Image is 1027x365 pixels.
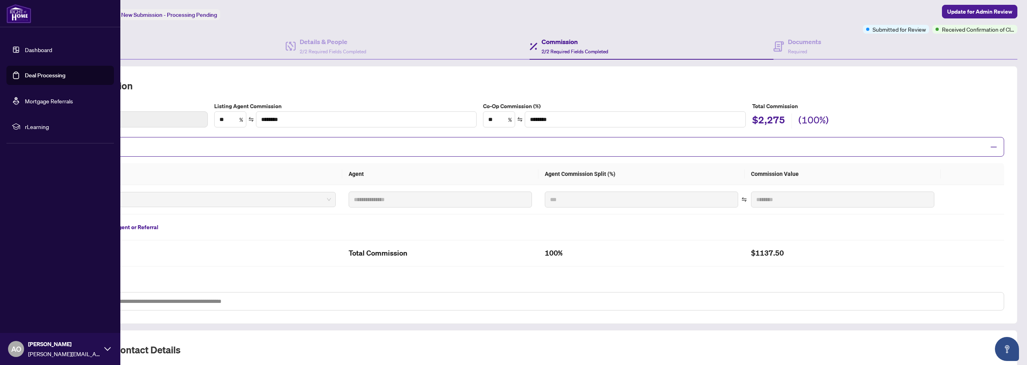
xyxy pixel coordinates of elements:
h4: Documents [788,37,821,46]
span: AO [11,343,21,355]
span: rLearning [25,122,108,131]
div: Status: [99,9,220,20]
a: Dashboard [25,46,52,53]
span: Submitted for Review [873,25,926,34]
th: Agent Commission Split (%) [538,163,745,185]
h2: Co-op Agent Contact Details [55,343,1004,356]
th: Type [55,163,342,185]
div: Split Commission [55,137,1004,157]
span: swap [741,197,747,202]
label: Leased Price [55,102,208,111]
button: Open asap [995,337,1019,361]
h2: $2,275 [752,113,785,129]
span: Received Confirmation of Closing [942,25,1014,34]
span: Update for Admin Review [947,5,1012,18]
h4: Commission [542,37,608,46]
span: [PERSON_NAME] [28,340,100,349]
a: Deal Processing [25,72,65,79]
span: [PERSON_NAME][EMAIL_ADDRESS][DOMAIN_NAME] [28,349,100,358]
h2: 100% [545,247,738,260]
img: logo [6,4,31,23]
span: swap [248,117,254,122]
h2: (100%) [798,113,829,129]
label: Co-Op Commission (%) [483,102,745,111]
h2: Total Commission [349,247,532,260]
h5: Total Commission [752,102,1004,111]
h4: Details & People [300,37,366,46]
span: minus [990,143,997,151]
label: Commission Notes [55,282,1004,291]
a: Mortgage Referrals [25,97,73,105]
span: 2/2 Required Fields Completed [542,48,608,54]
h2: $1137.50 [751,247,934,260]
h2: Total Commission [55,79,1004,92]
span: swap [517,117,523,122]
button: Update for Admin Review [942,5,1017,18]
span: Required [788,48,807,54]
th: Commission Value [745,163,941,185]
span: New Submission - Processing Pending [121,11,217,18]
span: 2/2 Required Fields Completed [300,48,366,54]
th: Agent [342,163,538,185]
span: Primary [66,194,331,206]
label: Listing Agent Commission [214,102,477,111]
